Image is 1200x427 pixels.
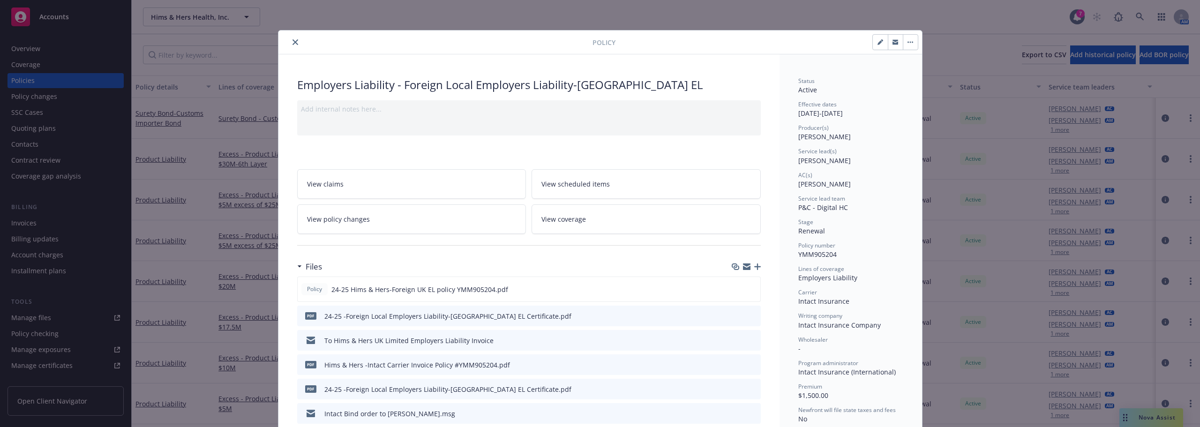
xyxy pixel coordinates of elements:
[532,204,761,234] a: View coverage
[305,361,316,368] span: pdf
[297,77,761,93] div: Employers Liability - Foreign Local Employers Liability-[GEOGRAPHIC_DATA] EL
[798,171,812,179] span: AC(s)
[297,204,526,234] a: View policy changes
[798,180,851,188] span: [PERSON_NAME]
[733,285,741,294] button: download file
[749,311,757,321] button: preview file
[734,384,741,394] button: download file
[331,285,508,294] span: 24-25 Hims & Hers-Foreign UK EL policy YMM905204.pdf
[734,311,741,321] button: download file
[307,179,344,189] span: View claims
[734,409,741,419] button: download file
[592,37,615,47] span: Policy
[541,214,586,224] span: View coverage
[306,261,322,273] h3: Files
[798,226,825,235] span: Renewal
[798,156,851,165] span: [PERSON_NAME]
[324,384,571,394] div: 24-25 -Foreign Local Employers Liability-[GEOGRAPHIC_DATA] EL Certificate.pdf
[798,195,845,202] span: Service lead team
[798,218,813,226] span: Stage
[297,169,526,199] a: View claims
[749,409,757,419] button: preview file
[798,359,858,367] span: Program administrator
[798,382,822,390] span: Premium
[749,336,757,345] button: preview file
[798,321,881,330] span: Intact Insurance Company
[798,132,851,141] span: [PERSON_NAME]
[798,312,842,320] span: Writing company
[749,384,757,394] button: preview file
[305,385,316,392] span: pdf
[798,265,844,273] span: Lines of coverage
[798,124,829,132] span: Producer(s)
[798,241,835,249] span: Policy number
[532,169,761,199] a: View scheduled items
[324,409,455,419] div: Intact Bind order to [PERSON_NAME].msg
[307,214,370,224] span: View policy changes
[798,100,903,118] div: [DATE] - [DATE]
[798,100,837,108] span: Effective dates
[324,311,571,321] div: 24-25 -Foreign Local Employers Liability-[GEOGRAPHIC_DATA] EL Certificate.pdf
[798,250,837,259] span: YMM905204
[324,360,510,370] div: Hims & Hers -Intact Carrier Invoice Policy #YMM905204.pdf
[798,77,815,85] span: Status
[798,391,828,400] span: $1,500.00
[798,85,817,94] span: Active
[734,336,741,345] button: download file
[798,288,817,296] span: Carrier
[798,336,828,344] span: Wholesaler
[297,261,322,273] div: Files
[290,37,301,48] button: close
[798,273,903,283] div: Employers Liability
[324,336,494,345] div: To Hims & Hers UK Limited Employers Liability Invoice
[798,367,896,376] span: Intact Insurance (International)
[541,179,610,189] span: View scheduled items
[734,360,741,370] button: download file
[748,285,757,294] button: preview file
[301,104,757,114] div: Add internal notes here...
[798,147,837,155] span: Service lead(s)
[798,203,848,212] span: P&C - Digital HC
[798,297,849,306] span: Intact Insurance
[798,406,896,414] span: Newfront will file state taxes and fees
[749,360,757,370] button: preview file
[305,285,324,293] span: Policy
[305,312,316,319] span: pdf
[798,344,801,353] span: -
[798,414,807,423] span: No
